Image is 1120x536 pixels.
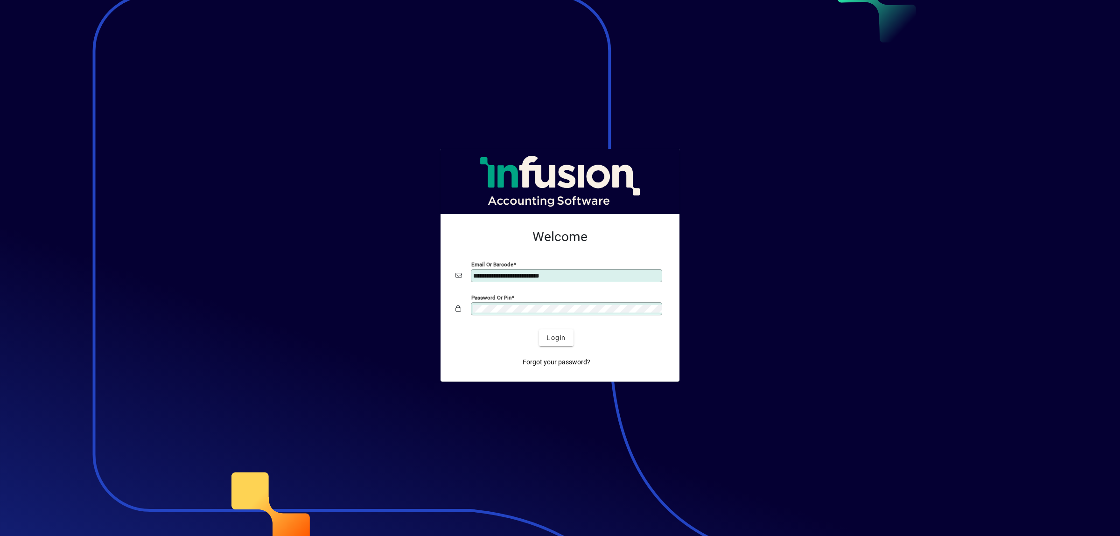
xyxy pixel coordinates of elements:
[519,354,594,370] a: Forgot your password?
[539,329,573,346] button: Login
[523,357,590,367] span: Forgot your password?
[546,333,566,343] span: Login
[455,229,665,245] h2: Welcome
[471,294,511,301] mat-label: Password or Pin
[471,261,513,268] mat-label: Email or Barcode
